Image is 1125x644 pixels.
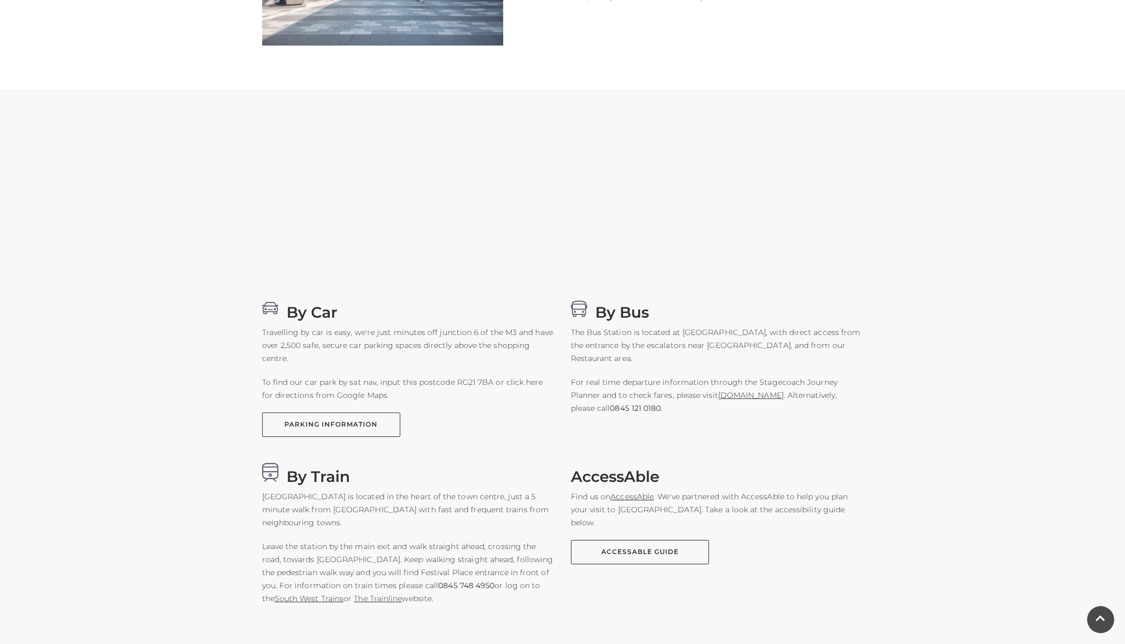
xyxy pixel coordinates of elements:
[354,594,402,603] a: The Trainline
[571,463,863,482] h3: AccessAble
[571,540,709,564] a: AccessAble Guide
[262,376,555,402] p: To find our car park by sat nav, input this postcode RG21 7BA or click here for directions from G...
[571,376,863,415] p: For real time departure information through the Stagecoach Journey Planner and to check fares, pl...
[610,492,654,501] a: AccessAble
[262,413,400,437] a: PARKING INFORMATION
[571,326,863,365] p: The Bus Station is located at [GEOGRAPHIC_DATA], with direct access from the entrance by the esca...
[571,490,863,529] p: Find us on . We've partnered with AccessAble to help you plan your visit to [GEOGRAPHIC_DATA]. Ta...
[262,326,555,365] p: Travelling by car is easy, we're just minutes off junction 6 of the M3 and have over 2,500 safe, ...
[610,402,661,415] a: 0845 121 0180
[262,490,555,529] p: [GEOGRAPHIC_DATA] is located in the heart of the town centre, just a 5 minute walk from [GEOGRAPH...
[571,299,863,318] h3: By Bus
[718,390,784,400] a: [DOMAIN_NAME]
[275,594,343,603] a: South West Trains
[262,540,555,605] p: Leave the station by the main exit and walk straight ahead, crossing the road, towards [GEOGRAPHI...
[262,463,555,482] h3: By Train
[438,579,495,592] a: 0845 748 4950
[262,299,555,318] h3: By Car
